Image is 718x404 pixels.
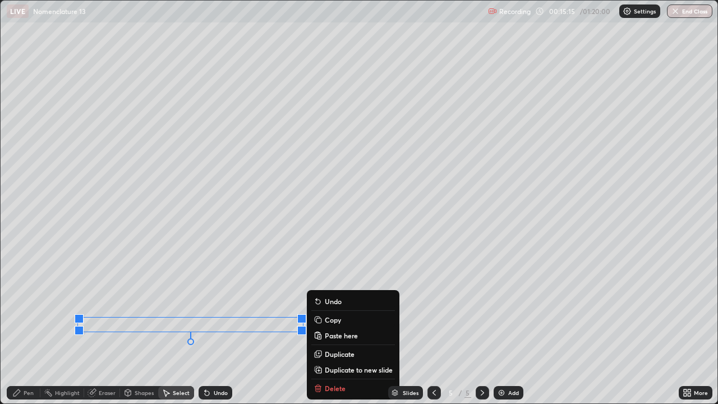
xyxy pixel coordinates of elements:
[33,7,86,16] p: Nomenclature 13
[325,331,358,340] p: Paste here
[623,7,632,16] img: class-settings-icons
[325,365,393,374] p: Duplicate to new slide
[508,390,519,396] div: Add
[464,388,471,398] div: 5
[311,313,395,327] button: Copy
[10,7,25,16] p: LIVE
[173,390,190,396] div: Select
[445,389,457,396] div: 5
[694,390,708,396] div: More
[311,295,395,308] button: Undo
[497,388,506,397] img: add-slide-button
[325,350,355,359] p: Duplicate
[99,390,116,396] div: Eraser
[671,7,680,16] img: end-class-cross
[634,8,656,14] p: Settings
[214,390,228,396] div: Undo
[311,329,395,342] button: Paste here
[135,390,154,396] div: Shapes
[488,7,497,16] img: recording.375f2c34.svg
[499,7,531,16] p: Recording
[24,390,34,396] div: Pen
[325,297,342,306] p: Undo
[55,390,80,396] div: Highlight
[459,389,462,396] div: /
[311,347,395,361] button: Duplicate
[311,363,395,377] button: Duplicate to new slide
[325,315,341,324] p: Copy
[667,4,712,18] button: End Class
[403,390,418,396] div: Slides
